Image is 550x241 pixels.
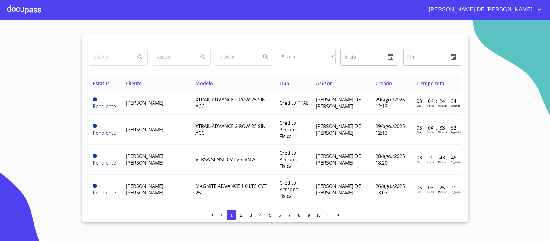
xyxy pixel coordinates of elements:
[438,190,447,194] p: Minutos
[93,124,97,128] span: Pendiente
[93,189,116,196] span: Pendiente
[438,104,447,107] p: Minutos
[375,96,405,110] span: 29/ago./2025 12:19
[427,190,434,194] p: Horas
[316,153,361,166] span: [PERSON_NAME] DE [PERSON_NAME]
[215,49,256,65] input: search
[93,103,116,110] span: Pendiente
[279,120,298,140] span: Crédito Persona Física
[256,210,265,220] button: 4
[451,130,462,134] p: Segundos
[279,100,309,106] span: Crédito PFAE
[278,49,336,65] div: ​
[195,80,213,87] span: Modelo
[246,210,256,220] button: 3
[375,183,405,196] span: 26/ago./2025 13:07
[195,123,265,136] span: XTRAIL ADVANCE 2 ROW 25 SIN ACC
[427,160,434,164] p: Horas
[316,123,361,136] span: [PERSON_NAME] DE [PERSON_NAME]
[269,213,271,217] span: 5
[438,160,447,164] p: Minutos
[126,126,163,133] span: [PERSON_NAME]
[294,210,304,220] button: 8
[196,50,210,64] button: Search
[279,149,298,169] span: Crédito Persona Física
[417,104,421,107] p: Dias
[417,160,421,164] p: Dias
[93,130,116,136] span: Pendiente
[279,213,281,217] span: 6
[424,5,543,14] button: account of current user
[93,184,97,188] span: Pendiente
[427,130,434,134] p: Horas
[133,50,147,64] button: Search
[195,156,261,163] span: VERSA SENSE CVT 25 SIN ACC
[316,96,361,110] span: [PERSON_NAME] DE [PERSON_NAME]
[427,104,434,107] p: Horas
[417,130,421,134] p: Dias
[93,80,110,87] span: Estatus
[304,210,314,220] button: 9
[375,80,392,87] span: Creado
[285,210,294,220] button: 7
[279,80,289,87] span: Tipo
[316,213,320,217] span: 10
[417,154,457,161] p: 03 : 20 : 43 : 45
[126,100,163,106] span: [PERSON_NAME]
[417,190,421,194] p: Dias
[126,183,163,196] span: [PERSON_NAME] [PERSON_NAME]
[417,124,457,131] p: 03 : 04 : 33 : 52
[417,184,457,191] p: 06 : 03 : 25 : 41
[375,123,405,136] span: 29/ago./2025 12:13
[93,97,97,101] span: Pendiente
[126,153,163,166] span: [PERSON_NAME] [PERSON_NAME]
[230,213,233,217] span: 1
[314,210,323,220] button: 10
[316,80,332,87] span: Asesor
[195,183,267,196] span: MAGNITE ADVANCE 1 0 LTS CVT 25
[298,213,300,217] span: 8
[417,80,445,87] span: Tiempo total
[126,80,142,87] span: Cliente
[451,190,462,194] p: Segundos
[259,50,273,64] button: Search
[227,210,236,220] button: 1
[89,49,130,65] input: search
[236,210,246,220] button: 2
[265,210,275,220] button: 5
[195,96,265,110] span: XTRAIL ADVANCE 2 ROW 25 SIN ACC
[417,98,457,104] p: 03 : 04 : 24 : 34
[250,213,252,217] span: 3
[451,104,462,107] p: Segundos
[375,153,405,166] span: 28/ago./2025 18:20
[93,159,116,166] span: Pendiente
[451,160,462,164] p: Segundos
[424,5,536,14] span: [PERSON_NAME] DE [PERSON_NAME]
[308,213,310,217] span: 9
[275,210,285,220] button: 6
[438,130,447,134] p: Minutos
[240,213,242,217] span: 2
[316,183,361,196] span: [PERSON_NAME] DE [PERSON_NAME]
[288,213,291,217] span: 7
[279,179,298,199] span: Crédito Persona Física
[93,154,97,158] span: Pendiente
[259,213,262,217] span: 4
[152,49,193,65] input: search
